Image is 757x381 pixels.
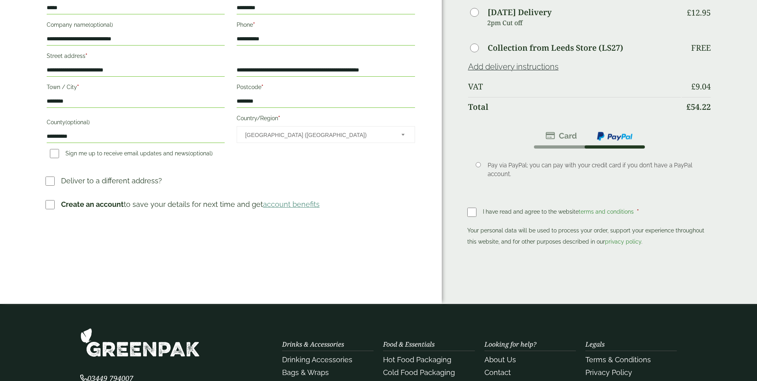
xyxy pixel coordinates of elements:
span: I have read and agree to the website [483,208,635,215]
span: £ [691,81,696,92]
a: Terms & Conditions [585,355,651,364]
p: Deliver to a different address? [61,175,162,186]
a: Add delivery instructions [468,62,559,71]
a: Hot Food Packaging [383,355,451,364]
th: VAT [468,77,681,96]
span: (optional) [188,150,213,157]
label: Postcode [237,81,415,95]
bdi: 12.95 [687,7,711,18]
span: £ [687,7,691,18]
abbr: required [253,22,255,28]
a: About Us [484,355,516,364]
label: County [47,117,225,130]
a: terms and conditions [579,208,634,215]
label: Town / City [47,81,225,95]
label: Phone [237,19,415,33]
abbr: required [637,208,639,215]
abbr: required [77,84,79,90]
span: £ [686,101,691,112]
span: Country/Region [237,126,415,143]
label: [DATE] Delivery [488,8,551,16]
img: stripe.png [546,131,577,141]
th: Total [468,97,681,117]
label: Country/Region [237,113,415,126]
bdi: 54.22 [686,101,711,112]
a: privacy policy [605,238,641,245]
label: Collection from Leeds Store (LS27) [488,44,623,52]
span: (optional) [65,119,90,125]
a: Drinking Accessories [282,355,352,364]
a: Cold Food Packaging [383,368,455,377]
p: Your personal data will be used to process your order, support your experience throughout this we... [467,225,712,247]
bdi: 9.04 [691,81,711,92]
label: Sign me up to receive email updates and news [47,150,216,159]
a: account benefits [263,200,320,208]
p: 2pm Cut off [487,17,681,29]
a: Privacy Policy [585,368,632,377]
strong: Create an account [61,200,124,208]
img: GreenPak Supplies [80,328,200,357]
a: Bags & Wraps [282,368,329,377]
abbr: required [85,53,87,59]
abbr: required [261,84,263,90]
p: Free [691,43,711,53]
p: Pay via PayPal; you can pay with your credit card if you don’t have a PayPal account. [488,161,699,179]
label: Company name [47,19,225,33]
iframe: PayPal [467,250,712,272]
img: ppcp-gateway.png [596,131,633,141]
label: Street address [47,50,225,64]
span: (optional) [89,22,113,28]
p: to save your details for next time and get [61,199,320,210]
a: Contact [484,368,511,377]
abbr: required [278,115,280,121]
input: Sign me up to receive email updates and news(optional) [50,149,59,158]
span: United Kingdom (UK) [245,127,390,143]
